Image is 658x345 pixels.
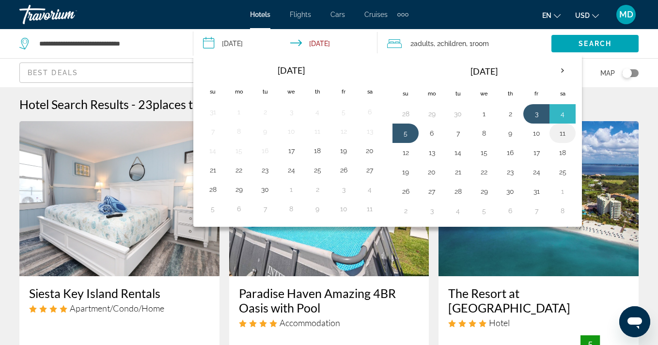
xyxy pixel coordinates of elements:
button: Extra navigation items [397,7,408,22]
button: Day 23 [257,163,273,177]
button: Day 23 [502,165,518,179]
button: Day 22 [476,165,492,179]
button: Day 4 [555,107,570,121]
button: Day 18 [310,144,325,157]
button: Day 2 [502,107,518,121]
span: MD [619,10,633,19]
button: Day 19 [336,144,351,157]
button: Day 10 [283,125,299,138]
button: Day 13 [362,125,377,138]
button: Day 5 [336,105,351,119]
span: - [131,97,136,111]
button: Day 3 [283,105,299,119]
button: Toggle map [615,69,639,78]
button: Change currency [575,8,599,22]
button: Day 9 [257,125,273,138]
button: Day 21 [205,163,220,177]
button: Check-in date: Oct 3, 2025 Check-out date: Oct 5, 2025 [193,29,377,58]
button: Day 29 [476,185,492,198]
span: Search [579,40,611,47]
button: Day 27 [424,185,439,198]
button: Day 16 [502,146,518,159]
button: Day 7 [205,125,220,138]
span: Room [472,40,489,47]
span: , 2 [434,37,466,50]
a: Siesta Key Island Rentals [29,286,210,300]
span: Children [440,40,466,47]
button: Day 13 [424,146,439,159]
button: Day 12 [336,125,351,138]
a: Travorium [19,2,116,27]
button: Day 10 [336,202,351,216]
button: Day 20 [362,144,377,157]
span: places to spend your time [153,97,287,111]
span: Accommodation [280,317,340,328]
button: Day 5 [476,204,492,218]
button: Day 30 [257,183,273,196]
h1: Hotel Search Results [19,97,129,111]
img: Hotel image [19,121,219,276]
button: Day 10 [529,126,544,140]
span: Hotel [489,317,510,328]
button: Day 30 [502,185,518,198]
th: [DATE] [226,60,357,81]
button: Day 29 [424,107,439,121]
button: Day 24 [529,165,544,179]
button: Day 3 [529,107,544,121]
button: Day 5 [398,126,413,140]
iframe: Button to launch messaging window [619,306,650,337]
button: Day 14 [450,146,466,159]
button: Day 30 [450,107,466,121]
a: Cruises [364,11,388,18]
a: Hotels [250,11,270,18]
mat-select: Sort by [28,67,211,78]
button: Day 7 [257,202,273,216]
button: Day 20 [424,165,439,179]
button: Day 25 [555,165,570,179]
button: Day 7 [529,204,544,218]
button: Day 16 [257,144,273,157]
span: Best Deals [28,69,78,77]
button: Day 2 [257,105,273,119]
button: Day 11 [362,202,377,216]
a: Cars [330,11,345,18]
span: Flights [290,11,311,18]
button: Day 31 [205,105,220,119]
button: Next month [549,60,576,82]
button: Day 1 [283,183,299,196]
button: Day 17 [283,144,299,157]
button: Day 14 [205,144,220,157]
button: Day 5 [205,202,220,216]
button: Day 6 [231,202,247,216]
div: 4 star Accommodation [239,317,420,328]
button: Day 6 [502,204,518,218]
th: [DATE] [419,60,549,83]
button: Day 11 [310,125,325,138]
button: Day 19 [398,165,413,179]
button: Day 28 [450,185,466,198]
button: Change language [542,8,561,22]
button: Day 1 [555,185,570,198]
button: Day 28 [205,183,220,196]
span: , 1 [466,37,489,50]
button: Day 3 [336,183,351,196]
a: The Resort at [GEOGRAPHIC_DATA] [448,286,629,315]
button: Day 1 [476,107,492,121]
h3: Paradise Haven Amazing 4BR Oasis with Pool [239,286,420,315]
button: Day 31 [529,185,544,198]
button: Day 11 [555,126,570,140]
button: User Menu [613,4,639,25]
div: 4 star Apartment [29,303,210,314]
span: USD [575,12,590,19]
button: Day 18 [555,146,570,159]
button: Day 28 [398,107,413,121]
button: Day 26 [398,185,413,198]
div: 4 star Hotel [448,317,629,328]
button: Day 9 [310,202,325,216]
button: Day 4 [362,183,377,196]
